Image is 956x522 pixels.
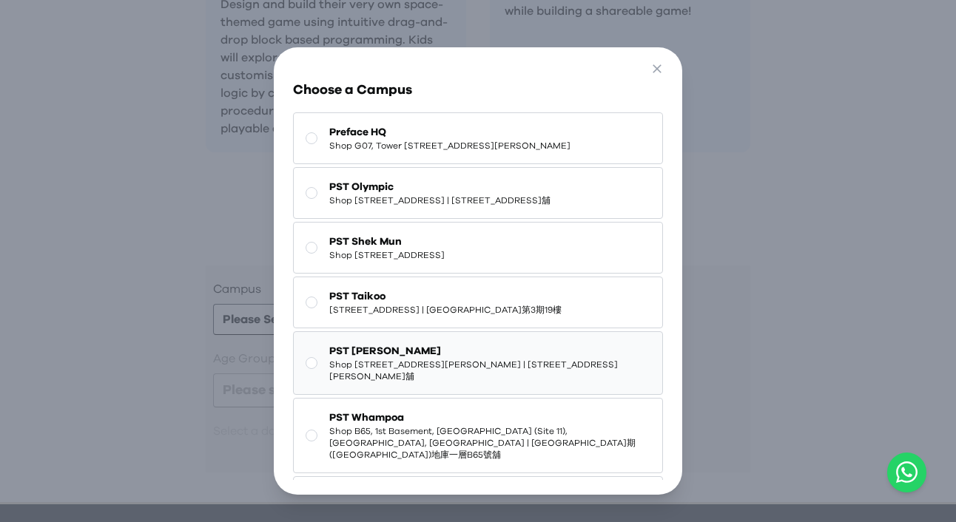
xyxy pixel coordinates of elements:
button: PST WhampoaShop B65, 1st Basement, [GEOGRAPHIC_DATA] (Site 11), [GEOGRAPHIC_DATA], [GEOGRAPHIC_DA... [293,398,664,473]
button: Preface HQShop G07, Tower [STREET_ADDRESS][PERSON_NAME] [293,112,664,164]
span: Shop [STREET_ADDRESS] | [STREET_ADDRESS]舖 [329,194,551,206]
button: PST OlympicShop [STREET_ADDRESS] | [STREET_ADDRESS]舖 [293,167,664,219]
span: Preface HQ [329,125,570,140]
span: Shop [STREET_ADDRESS][PERSON_NAME] | [STREET_ADDRESS][PERSON_NAME]舖 [329,359,651,382]
span: PST [PERSON_NAME] [329,344,651,359]
button: PST [PERSON_NAME]Shop [STREET_ADDRESS][PERSON_NAME] | [STREET_ADDRESS][PERSON_NAME]舖 [293,331,664,395]
span: PST Olympic [329,180,551,194]
span: [STREET_ADDRESS] | [GEOGRAPHIC_DATA]第3期19樓 [329,304,562,316]
span: Shop B65, 1st Basement, [GEOGRAPHIC_DATA] (Site 11), [GEOGRAPHIC_DATA], [GEOGRAPHIC_DATA] | [GEOG... [329,425,651,461]
button: PST Shek MunShop [STREET_ADDRESS] [293,222,664,274]
span: PST Taikoo [329,289,562,304]
span: Shop [STREET_ADDRESS] [329,249,445,261]
span: PST Shek Mun [329,234,445,249]
span: Shop G07, Tower [STREET_ADDRESS][PERSON_NAME] [329,140,570,152]
span: PST Whampoa [329,410,651,425]
h3: Choose a Campus [293,80,664,101]
button: PST Taikoo[STREET_ADDRESS] | [GEOGRAPHIC_DATA]第3期19樓 [293,277,664,328]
